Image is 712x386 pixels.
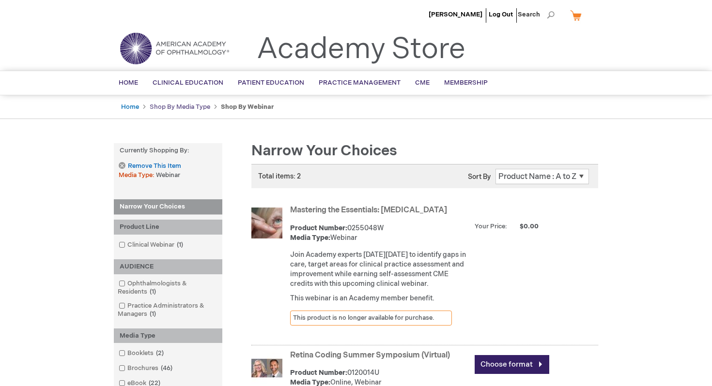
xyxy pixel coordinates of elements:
a: Choose format [475,355,549,374]
a: Home [121,103,139,111]
span: $0.00 [509,223,540,230]
span: Search [518,5,555,24]
div: 0255048W Webinar [290,223,470,243]
a: Brochures46 [116,364,176,373]
span: Remove This Item [128,162,181,171]
strong: Narrow Your Choices [114,199,222,215]
a: Log Out [489,11,513,18]
span: Narrow Your Choices [251,142,397,160]
span: Total items: 2 [258,172,301,180]
label: Sort By [468,173,491,181]
a: Ophthalmologists & Residents1 [116,279,220,297]
span: Membership [444,79,488,87]
a: Booklets2 [116,349,168,358]
strong: Currently Shopping by: [114,143,222,158]
span: 46 [158,364,175,372]
img: Mastering the Essentials: Oculoplastics [251,208,282,238]
span: 2 [154,349,166,357]
div: This product is no longer available for purchase. [290,311,452,326]
span: Patient Education [238,79,304,87]
strong: Media Type: [290,234,330,242]
img: Retina Coding Summer Symposium (Virtual) [251,353,282,384]
a: Mastering the Essentials: [MEDICAL_DATA] [290,206,447,215]
a: Remove This Item [119,162,181,170]
div: AUDIENCE [114,259,222,274]
span: Home [119,79,138,87]
strong: Shop By Webinar [221,103,274,111]
a: Academy Store [257,32,465,67]
p: This webinar is an Academy member benefit. [290,294,470,303]
span: 1 [147,288,158,296]
span: Clinical Education [153,79,223,87]
span: Media Type [119,171,156,179]
a: [PERSON_NAME] [429,11,482,18]
a: Shop By Media Type [150,103,210,111]
a: Practice Administrators & Managers1 [116,301,220,319]
span: 1 [174,241,186,249]
span: 1 [147,310,158,318]
a: Retina Coding Summer Symposium (Virtual) [290,351,450,360]
span: CME [415,79,430,87]
strong: Product Number: [290,224,347,232]
div: Media Type [114,328,222,343]
a: Clinical Webinar1 [116,240,187,250]
span: Webinar [156,171,180,179]
strong: Product Number: [290,369,347,377]
span: Practice Management [319,79,401,87]
p: Join Academy experts [DATE][DATE] to identify gaps in care, target areas for clinical practice as... [290,250,470,289]
div: Product Line [114,220,222,235]
strong: Your Price: [475,223,507,230]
